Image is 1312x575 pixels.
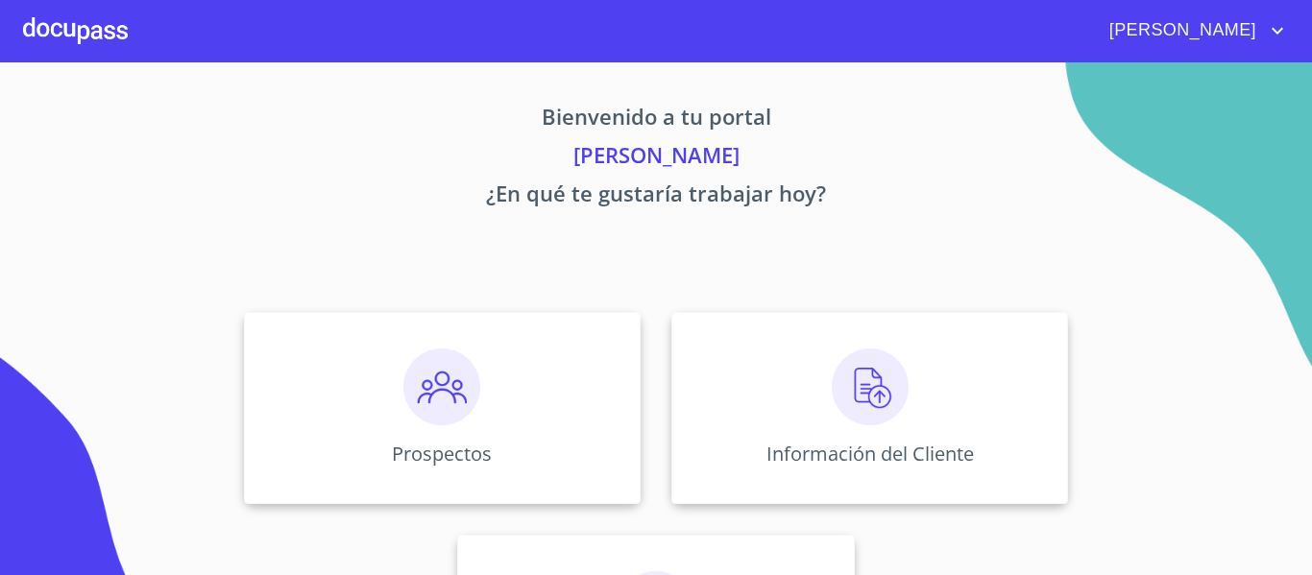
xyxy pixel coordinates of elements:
[1095,15,1266,46] span: [PERSON_NAME]
[64,139,1248,178] p: [PERSON_NAME]
[64,178,1248,216] p: ¿En qué te gustaría trabajar hoy?
[403,348,480,425] img: prospectos.png
[832,348,909,425] img: carga.png
[1095,15,1289,46] button: account of current user
[766,441,974,467] p: Información del Cliente
[64,101,1248,139] p: Bienvenido a tu portal
[392,441,492,467] p: Prospectos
